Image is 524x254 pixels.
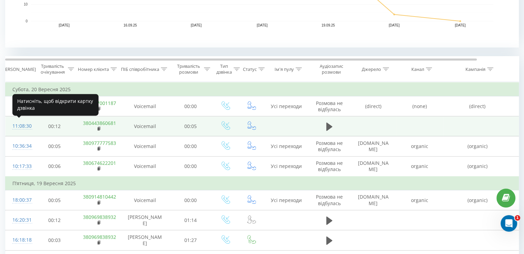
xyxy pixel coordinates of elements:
td: [DOMAIN_NAME] [350,136,397,156]
td: organic [397,136,443,156]
div: 10:36:34 [12,139,26,153]
td: Усі переходи [264,96,309,116]
div: Натисніть, щоб відкрити картку дзвінка [12,94,99,116]
td: 00:03 [33,230,76,250]
td: Voicemail [121,96,169,116]
a: 380443860681 [83,120,116,126]
text: [DATE] [59,23,70,27]
td: 00:00 [169,190,212,210]
text: 16.09.25 [123,23,137,27]
a: 380969838932 [83,214,116,220]
td: Voicemail [121,156,169,177]
div: 16:18:18 [12,233,26,247]
a: 380937001187 [83,100,116,106]
td: 00:00 [169,156,212,177]
div: Тривалість розмови [175,63,202,75]
span: Розмова не відбулась [316,140,343,152]
td: Усі переходи [264,136,309,156]
div: 18:00:37 [12,193,26,207]
td: Voicemail [121,116,169,136]
div: Кампанія [465,66,485,72]
text: [DATE] [257,23,268,27]
td: 00:00 [169,96,212,116]
td: (organic) [443,136,512,156]
td: (organic) [443,156,512,177]
td: 01:14 [169,210,212,230]
span: Розмова не відбулась [316,160,343,172]
span: Розмова не відбулась [316,100,343,113]
td: [DOMAIN_NAME] [350,156,397,177]
div: Статус [243,66,257,72]
span: Розмова не відбулась [316,193,343,206]
a: 380914810442 [83,193,116,200]
td: [PERSON_NAME] [121,230,169,250]
td: (direct) [443,96,512,116]
div: Ім'я пулу [275,66,294,72]
div: Тип дзвінка [216,63,232,75]
td: 01:27 [169,230,212,250]
div: Джерело [362,66,381,72]
div: 16:20:31 [12,213,26,227]
td: (organic) [443,190,512,210]
a: 380977777583 [83,140,116,146]
div: Канал [411,66,424,72]
text: 10 [24,2,28,6]
text: 19.09.25 [321,23,335,27]
td: (none) [397,96,443,116]
text: [DATE] [191,23,202,27]
td: Voicemail [121,190,169,210]
td: [DOMAIN_NAME] [350,190,397,210]
a: 380674622201 [83,160,116,166]
td: 00:06 [33,156,76,177]
text: 0 [25,19,28,23]
iframe: Intercom live chat [501,215,517,232]
div: 11:08:30 [12,119,26,133]
div: [PERSON_NAME] [1,66,36,72]
td: 00:05 [33,190,76,210]
td: [PERSON_NAME] [121,210,169,230]
div: Аудіозапис розмови [315,63,348,75]
td: 00:00 [169,136,212,156]
td: organic [397,190,443,210]
td: 00:12 [33,116,76,136]
td: Усі переходи [264,156,309,177]
div: Тривалість очікування [39,63,66,75]
td: organic [397,156,443,177]
td: 00:12 [33,210,76,230]
span: 1 [515,215,520,221]
td: Voicemail [121,136,169,156]
text: [DATE] [389,23,400,27]
td: Усі переходи [264,190,309,210]
td: (direct) [350,96,397,116]
text: [DATE] [455,23,466,27]
a: 380969838932 [83,234,116,240]
div: 10:17:33 [12,160,26,173]
div: Номер клієнта [78,66,109,72]
td: 00:05 [33,136,76,156]
div: ПІБ співробітника [121,66,159,72]
td: 00:05 [169,116,212,136]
